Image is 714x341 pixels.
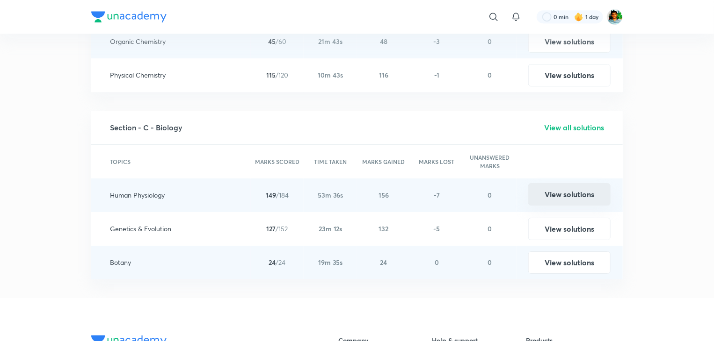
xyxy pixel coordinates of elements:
p: Genetics & Evolution [110,224,171,234]
button: View solutions [528,64,611,86]
p: 21m 43s [318,36,342,46]
span: /24 [269,257,286,267]
img: Mehul Ghosh [607,9,623,25]
p: 24 [380,257,387,267]
p: -7 [434,190,440,200]
p: 156 [379,190,389,200]
button: View solutions [528,218,611,240]
span: /60 [268,36,286,46]
h5: Section - C - Biology [110,122,182,133]
span: /152 [267,224,288,234]
h6: TOPICS [110,157,131,166]
p: 0 [488,224,492,234]
p: 132 [379,224,388,234]
h6: MARKS LOST [419,157,454,166]
p: 19m 35s [318,257,343,267]
h5: View all solutions [544,122,604,133]
p: 0 [488,70,492,80]
span: 45 [268,37,276,46]
p: 53m 36s [318,190,343,200]
button: View solutions [528,251,611,274]
span: /120 [266,70,288,80]
h6: MARKS SCORED [255,157,299,166]
button: View solutions [528,183,611,206]
p: 0 [435,257,439,267]
p: Botany [110,257,131,267]
span: /184 [266,190,289,200]
p: 0 [488,36,492,46]
span: 127 [267,224,276,233]
p: 0 [488,190,492,200]
p: 10m 43s [318,70,343,80]
span: 149 [266,191,276,199]
span: 24 [269,258,276,267]
p: -1 [434,70,439,80]
button: View solutions [528,30,611,53]
p: 116 [379,70,388,80]
p: 48 [380,36,387,46]
h6: TIME TAKEN [314,157,347,166]
p: -5 [433,224,440,234]
h6: UNANSWERED MARKS [463,153,517,170]
h6: MARKS GAINED [362,157,405,166]
img: streak [574,12,583,21]
span: 115 [266,71,276,79]
p: 23m 12s [319,224,342,234]
img: Company Logo [91,11,167,22]
p: 0 [488,257,492,267]
p: Organic Chemistry [110,36,166,46]
p: Human Physiology [110,190,165,200]
p: -3 [433,36,440,46]
p: Physical Chemistry [110,70,166,80]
